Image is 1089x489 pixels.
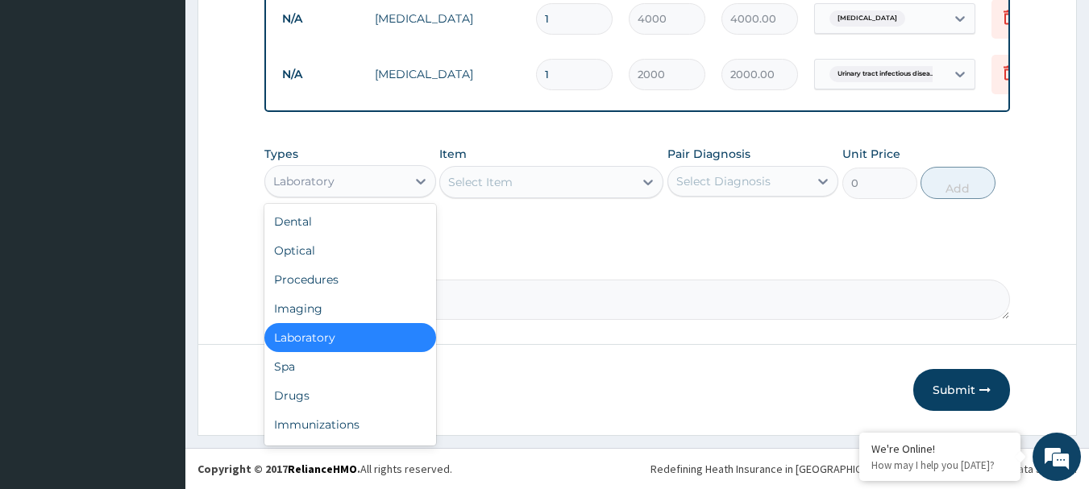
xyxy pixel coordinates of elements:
label: Item [439,146,467,162]
td: N/A [274,4,367,34]
div: Redefining Heath Insurance in [GEOGRAPHIC_DATA] using Telemedicine and Data Science! [650,461,1077,477]
strong: Copyright © 2017 . [197,462,360,476]
span: We're online! [94,143,222,306]
div: Laboratory [273,173,335,189]
div: Imaging [264,294,436,323]
label: Comment [264,257,1011,271]
div: Drugs [264,381,436,410]
a: RelianceHMO [288,462,357,476]
div: Dental [264,207,436,236]
div: Procedures [264,265,436,294]
div: Select Item [448,174,513,190]
label: Types [264,147,298,161]
label: Unit Price [842,146,900,162]
span: Urinary tract infectious disea... [829,66,943,82]
button: Add [921,167,995,199]
div: Others [264,439,436,468]
div: Spa [264,352,436,381]
button: Submit [913,369,1010,411]
div: Chat with us now [84,90,271,111]
div: Select Diagnosis [676,173,771,189]
div: Laboratory [264,323,436,352]
td: N/A [274,60,367,89]
div: Optical [264,236,436,265]
p: How may I help you today? [871,458,1008,472]
label: Pair Diagnosis [667,146,750,162]
textarea: Type your message and hit 'Enter' [8,321,307,378]
footer: All rights reserved. [185,448,1089,489]
div: We're Online! [871,441,1008,456]
td: [MEDICAL_DATA] [367,2,528,35]
td: [MEDICAL_DATA] [367,58,528,90]
span: [MEDICAL_DATA] [829,10,905,27]
div: Minimize live chat window [264,8,303,47]
div: Immunizations [264,410,436,439]
img: d_794563401_company_1708531726252_794563401 [30,81,65,121]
